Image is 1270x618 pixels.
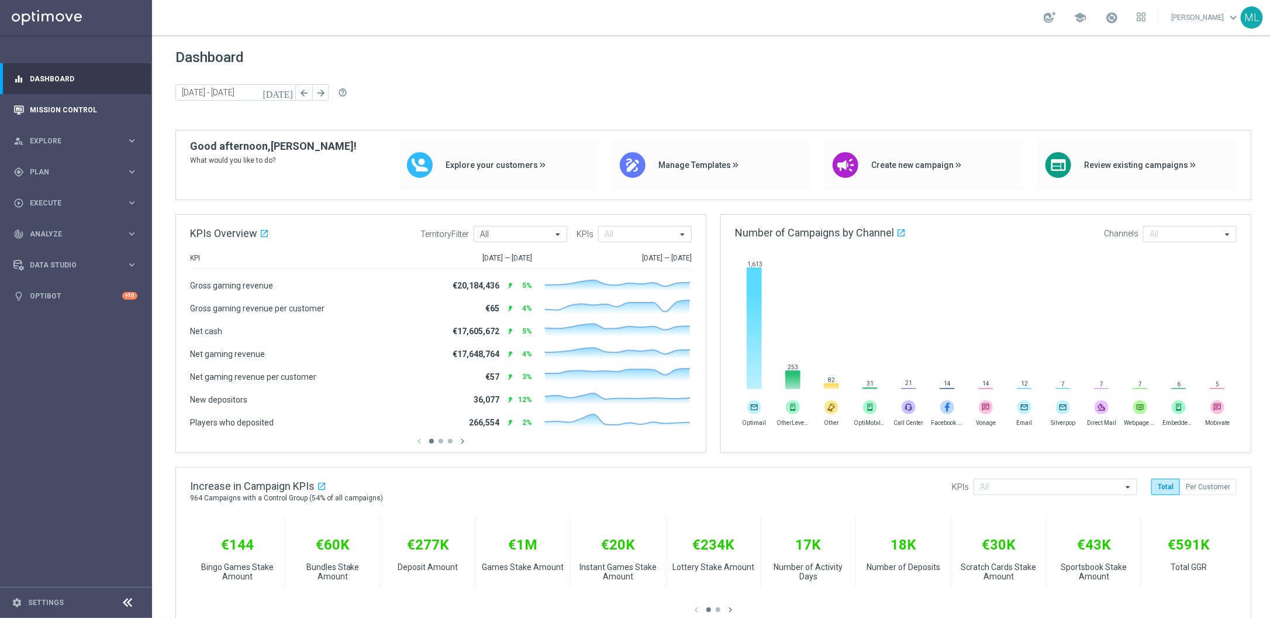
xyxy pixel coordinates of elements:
[126,259,137,270] i: keyboard_arrow_right
[13,291,138,301] button: lightbulb Optibot +10
[1227,11,1240,24] span: keyboard_arrow_down
[1074,11,1086,24] span: school
[30,200,126,207] span: Execute
[13,74,24,84] i: equalizer
[13,229,126,239] div: Analyze
[13,167,24,177] i: gps_fixed
[126,197,137,208] i: keyboard_arrow_right
[13,105,138,115] button: Mission Control
[30,138,126,145] span: Explore
[30,262,126,269] span: Data Studio
[126,166,137,177] i: keyboard_arrow_right
[13,198,24,208] i: play_circle_outline
[126,135,137,146] i: keyboard_arrow_right
[13,260,126,270] div: Data Studio
[13,136,126,146] div: Explore
[13,291,24,301] i: lightbulb
[30,63,137,94] a: Dashboard
[13,280,137,311] div: Optibot
[13,94,137,125] div: Mission Control
[126,228,137,239] i: keyboard_arrow_right
[122,292,137,300] div: +10
[30,169,126,176] span: Plan
[1241,6,1263,29] div: ML
[13,198,138,208] button: play_circle_outline Execute keyboard_arrow_right
[13,167,138,177] button: gps_fixed Plan keyboard_arrow_right
[13,229,138,239] button: track_changes Analyze keyboard_arrow_right
[30,94,137,125] a: Mission Control
[30,280,122,311] a: Optibot
[12,598,22,608] i: settings
[13,229,24,239] i: track_changes
[13,136,24,146] i: person_search
[13,198,126,208] div: Execute
[13,167,126,177] div: Plan
[13,260,138,270] button: Data Studio keyboard_arrow_right
[13,136,138,146] button: person_search Explore keyboard_arrow_right
[13,63,137,94] div: Dashboard
[30,231,126,238] span: Analyze
[13,74,138,84] button: equalizer Dashboard
[28,599,64,606] a: Settings
[1170,9,1241,26] a: [PERSON_NAME]keyboard_arrow_down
